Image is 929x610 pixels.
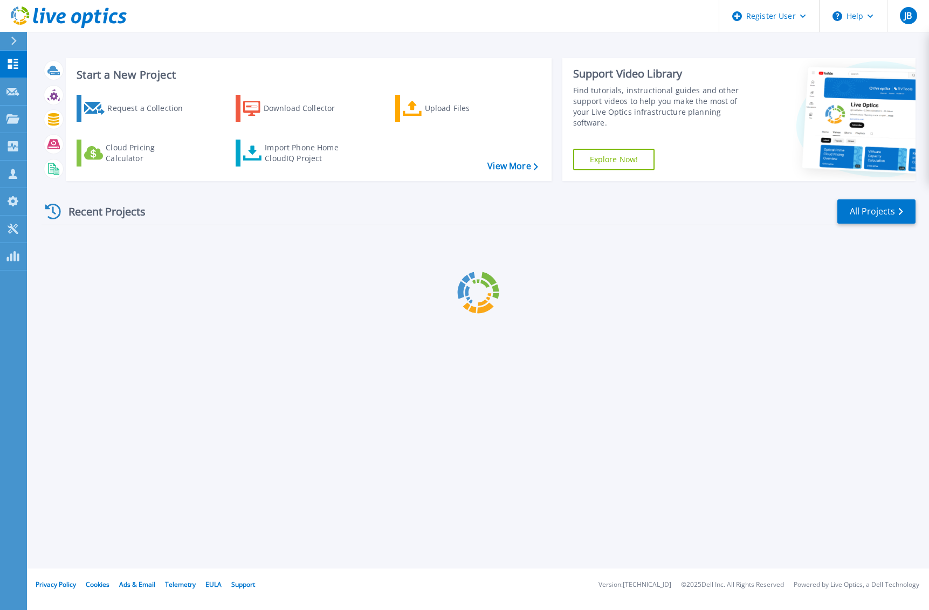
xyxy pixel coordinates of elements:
h3: Start a New Project [77,69,538,81]
span: JB [904,11,912,20]
div: Import Phone Home CloudIQ Project [265,142,349,164]
li: Powered by Live Optics, a Dell Technology [794,581,919,588]
div: Recent Projects [42,198,160,225]
div: Cloud Pricing Calculator [106,142,192,164]
div: Download Collector [264,98,350,119]
div: Request a Collection [107,98,194,119]
a: Ads & Email [119,580,155,589]
a: View More [487,161,538,171]
li: Version: [TECHNICAL_ID] [598,581,671,588]
a: All Projects [837,199,916,224]
div: Upload Files [425,98,511,119]
a: Upload Files [395,95,515,122]
a: EULA [205,580,222,589]
a: Telemetry [165,580,196,589]
a: Privacy Policy [36,580,76,589]
a: Download Collector [236,95,356,122]
a: Explore Now! [573,149,655,170]
a: Support [231,580,255,589]
a: Request a Collection [77,95,197,122]
div: Find tutorials, instructional guides and other support videos to help you make the most of your L... [573,85,752,128]
div: Support Video Library [573,67,752,81]
li: © 2025 Dell Inc. All Rights Reserved [681,581,784,588]
a: Cookies [86,580,109,589]
a: Cloud Pricing Calculator [77,140,197,167]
